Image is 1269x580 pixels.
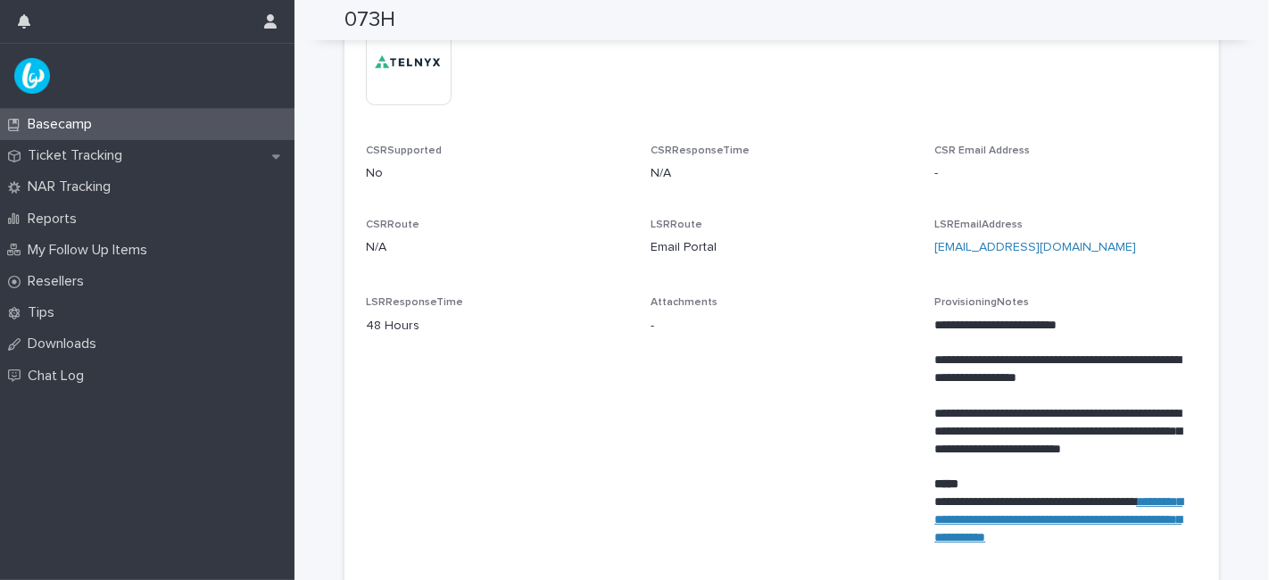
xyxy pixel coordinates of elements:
p: 48 Hours [366,317,629,336]
p: Resellers [21,273,98,290]
span: ProvisioningNotes [934,297,1029,308]
span: N/A [366,238,386,257]
p: N/A [651,164,914,183]
p: - [651,317,914,336]
span: Attachments [651,297,717,308]
span: LSREmailAddress [934,220,1023,230]
p: Downloads [21,336,111,352]
h2: 073H [344,7,395,33]
p: - [934,164,1198,183]
img: UPKZpZA3RCu7zcH4nw8l [14,58,50,94]
p: Tips [21,304,69,321]
span: Portal [684,238,717,257]
p: My Follow Up Items [21,242,162,259]
p: Chat Log [21,368,98,385]
span: Email [651,238,680,257]
a: [EMAIL_ADDRESS][DOMAIN_NAME] [934,241,1136,253]
span: LSRRoute [651,220,702,230]
span: LSRResponseTime [366,297,463,308]
span: CSRResponseTime [651,145,750,156]
p: No [366,164,629,183]
span: CSR Email Address [934,145,1030,156]
p: NAR Tracking [21,178,125,195]
p: Basecamp [21,116,106,133]
p: Ticket Tracking [21,147,137,164]
span: CSRSupported [366,145,442,156]
span: CSRRoute [366,220,419,230]
p: Reports [21,211,91,228]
